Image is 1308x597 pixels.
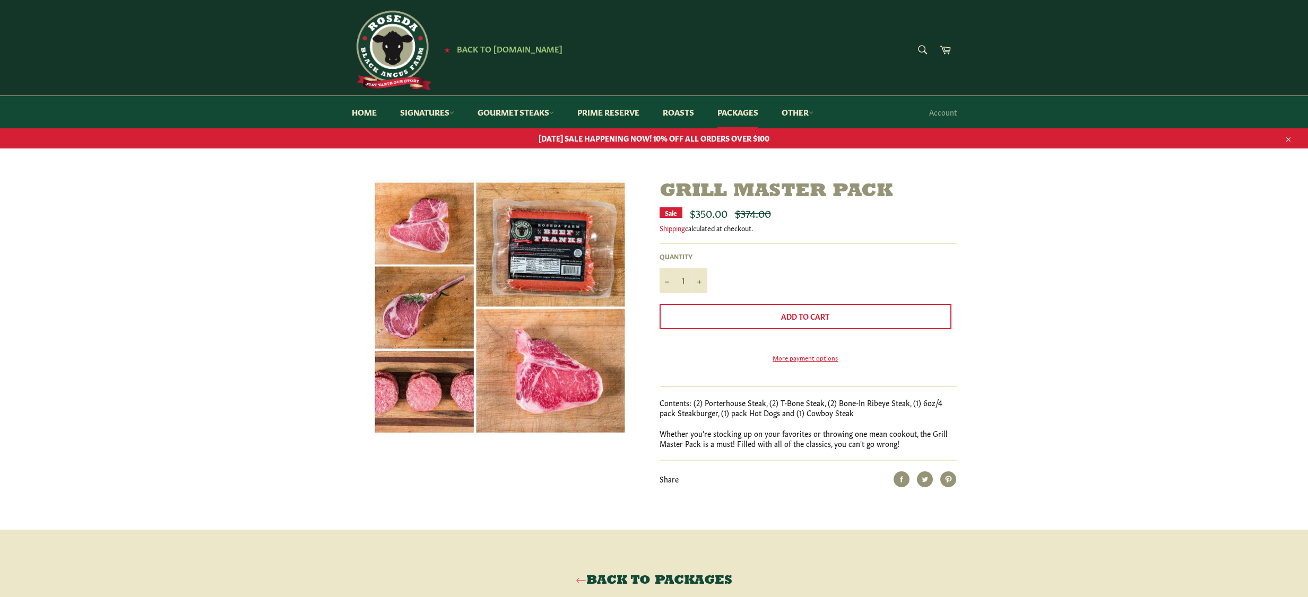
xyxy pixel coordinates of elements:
[781,311,829,321] span: Add to Cart
[660,268,675,293] button: Reduce item quantity by one
[652,96,705,128] a: Roasts
[352,11,431,90] img: Roseda Beef
[467,96,565,128] a: Gourmet Steaks
[690,205,727,220] span: $350.00
[707,96,769,128] a: Packages
[660,252,707,261] label: Quantity
[11,572,1297,589] a: Back to Packages
[771,96,824,128] a: Other
[660,223,957,233] div: calculated at checkout.
[444,45,450,54] span: ★
[735,205,771,220] s: $374.00
[660,207,682,218] div: Sale
[567,96,650,128] a: Prime Reserve
[341,96,387,128] a: Home
[660,473,679,484] span: Share
[660,353,951,362] a: More payment options
[457,43,562,54] span: Back to [DOMAIN_NAME]
[691,268,707,293] button: Increase item quantity by one
[660,180,957,203] h1: Grill Master Pack
[660,223,685,233] a: Shipping
[660,428,957,449] p: Whether you're stocking up on your favorites or throwing one mean cookout, the Grill Master Pack ...
[924,96,962,128] a: Account
[374,180,627,435] img: Grill Master Pack
[660,398,957,418] p: Contents: (2) Porterhouse Steak, (2) T-Bone Steak, (2) Bone-In Ribeye Steak, (1) 6oz/4 pack Steak...
[660,304,951,329] button: Add to Cart
[439,45,562,54] a: ★ Back to [DOMAIN_NAME]
[389,96,465,128] a: Signatures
